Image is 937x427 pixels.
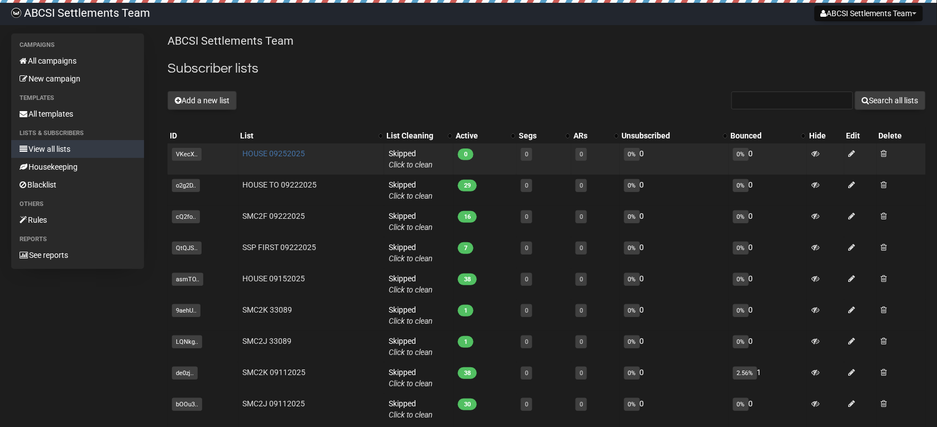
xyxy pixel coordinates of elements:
[389,399,433,419] span: Skipped
[11,105,144,123] a: All templates
[624,335,640,348] span: 0%
[389,368,433,388] span: Skipped
[172,210,200,223] span: cQ2fo..
[172,273,203,286] span: asmTO..
[11,92,144,105] li: Templates
[453,128,517,143] th: Active: No sort applied, activate to apply an ascending sort
[525,244,528,252] a: 0
[624,242,640,255] span: 0%
[389,379,433,388] a: Click to clean
[729,206,807,237] td: 0
[389,180,433,200] span: Skipped
[580,213,583,220] a: 0
[525,213,528,220] a: 0
[733,367,757,380] span: 2.56%
[389,274,433,294] span: Skipped
[389,337,433,357] span: Skipped
[172,148,202,161] span: VKecX..
[624,304,640,317] span: 0%
[243,274,305,283] a: HOUSE 09152025
[729,268,807,300] td: 0
[733,273,749,286] span: 0%
[389,160,433,169] a: Click to clean
[384,128,453,143] th: List Cleaning: No sort applied, activate to apply an ascending sort
[729,143,807,175] td: 0
[580,401,583,408] a: 0
[168,59,926,79] h2: Subscriber lists
[386,130,442,141] div: List Cleaning
[729,128,807,143] th: Bounced: No sort applied, activate to apply an ascending sort
[243,212,305,220] a: SMC2F 09222025
[855,91,926,110] button: Search all lists
[389,410,433,419] a: Click to clean
[580,338,583,346] a: 0
[389,149,433,169] span: Skipped
[624,367,640,380] span: 0%
[170,130,236,141] div: ID
[620,206,729,237] td: 0
[624,398,640,411] span: 0%
[168,33,926,49] p: ABCSI Settlements Team
[733,210,749,223] span: 0%
[729,362,807,394] td: 1
[525,151,528,158] a: 0
[11,176,144,194] a: Blacklist
[573,130,608,141] div: ARs
[580,151,583,158] a: 0
[389,212,433,232] span: Skipped
[622,130,718,141] div: Unsubscribed
[243,368,306,377] a: SMC2K 09112025
[11,127,144,140] li: Lists & subscribers
[389,243,433,263] span: Skipped
[11,211,144,229] a: Rules
[733,304,749,317] span: 0%
[243,149,305,158] a: HOUSE 09252025
[238,128,385,143] th: List: No sort applied, activate to apply an ascending sort
[815,6,923,21] button: ABCSI Settlements Team
[525,307,528,314] a: 0
[243,180,317,189] a: HOUSE TO 09222025
[525,401,528,408] a: 0
[172,242,202,255] span: QtQJS..
[733,242,749,255] span: 0%
[729,175,807,206] td: 0
[620,300,729,331] td: 0
[620,237,729,268] td: 0
[458,211,477,223] span: 16
[580,370,583,377] a: 0
[172,179,200,192] span: o2g2D..
[733,335,749,348] span: 0%
[844,128,877,143] th: Edit: No sort applied, sorting is disabled
[729,300,807,331] td: 0
[11,52,144,70] a: All campaigns
[11,198,144,211] li: Others
[389,305,433,325] span: Skipped
[458,242,474,254] span: 7
[525,276,528,283] a: 0
[458,367,477,379] span: 38
[525,338,528,346] a: 0
[519,130,560,141] div: Segs
[458,336,474,348] span: 1
[458,274,477,285] span: 38
[11,39,144,52] li: Campaigns
[580,276,583,283] a: 0
[624,273,640,286] span: 0%
[243,305,293,314] a: SMC2K 33089
[620,331,729,362] td: 0
[458,399,477,410] span: 30
[389,285,433,294] a: Click to clean
[172,367,198,380] span: de0zj..
[733,179,749,192] span: 0%
[168,91,237,110] button: Add a new list
[580,244,583,252] a: 0
[620,268,729,300] td: 0
[729,331,807,362] td: 0
[389,191,433,200] a: Click to clean
[571,128,619,143] th: ARs: No sort applied, activate to apply an ascending sort
[517,128,571,143] th: Segs: No sort applied, activate to apply an ascending sort
[620,394,729,425] td: 0
[733,398,749,411] span: 0%
[389,348,433,357] a: Click to clean
[624,179,640,192] span: 0%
